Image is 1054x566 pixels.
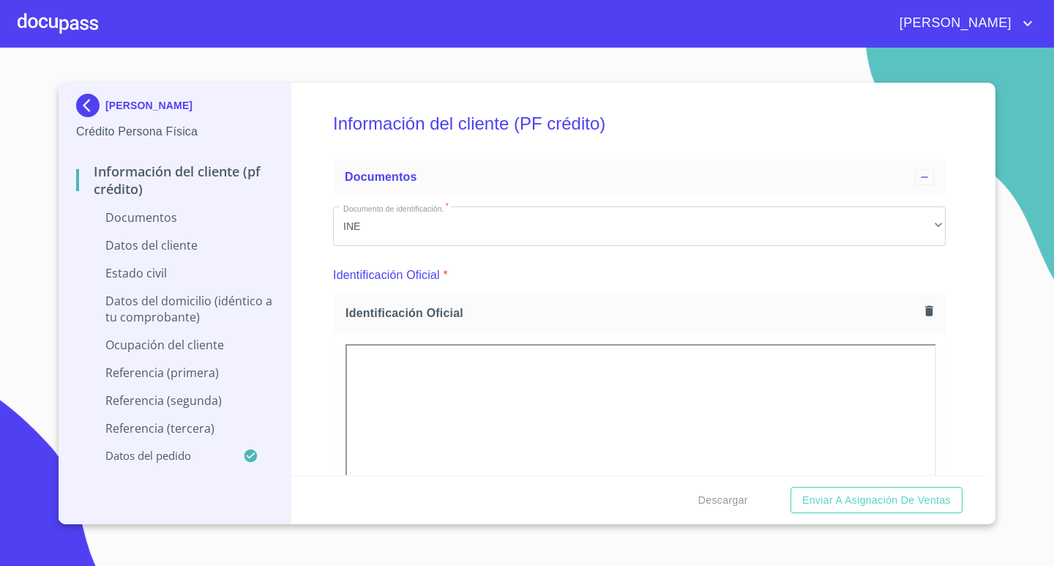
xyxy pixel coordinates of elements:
p: Referencia (primera) [76,365,273,381]
div: INE [333,206,946,246]
div: Documentos [333,160,946,195]
span: [PERSON_NAME] [889,12,1019,35]
p: Datos del pedido [76,448,243,463]
p: Datos del cliente [76,237,273,253]
h5: Información del cliente (PF crédito) [333,94,946,154]
img: Docupass spot blue [76,94,105,117]
button: account of current user [889,12,1036,35]
p: Información del cliente (PF crédito) [76,163,273,198]
p: Identificación Oficial [333,267,440,284]
button: Descargar [692,487,754,514]
div: [PERSON_NAME] [76,94,273,123]
p: Referencia (tercera) [76,420,273,436]
p: Referencia (segunda) [76,392,273,409]
p: [PERSON_NAME] [105,100,193,111]
span: Descargar [698,491,748,510]
p: Datos del domicilio (idéntico a tu comprobante) [76,293,273,325]
p: Crédito Persona Física [76,123,273,141]
p: Documentos [76,209,273,226]
p: Ocupación del Cliente [76,337,273,353]
span: Enviar a Asignación de Ventas [802,491,951,510]
span: Identificación Oficial [345,305,919,321]
p: Estado Civil [76,265,273,281]
button: Enviar a Asignación de Ventas [790,487,963,514]
span: Documentos [345,171,416,183]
